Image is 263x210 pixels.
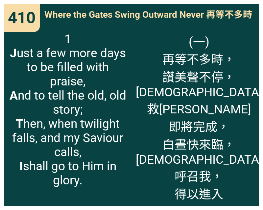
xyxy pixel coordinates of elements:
span: 410 [8,9,36,27]
b: J [10,46,17,60]
span: 1 ust a few more days to be filled with praise, nd to tell the old, old story; hen, when twilight... [8,32,127,187]
b: T [16,117,23,131]
b: I [19,159,23,173]
span: Where the Gates Swing Outward Never 再等不多時 [44,7,252,20]
b: A [10,88,18,103]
